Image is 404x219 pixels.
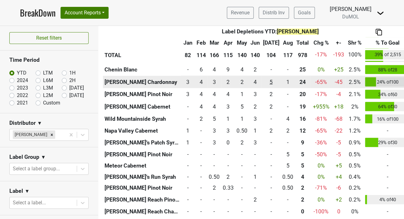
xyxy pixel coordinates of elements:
th: [PERSON_NAME] Pinot Noir [103,148,181,160]
td: 4 [195,100,207,113]
label: L3M [43,84,53,92]
div: - [183,173,193,181]
a: BreakDown [20,6,56,19]
td: 2.5 [249,136,261,148]
div: - [282,90,293,98]
td: 1.5 [207,182,221,193]
th: 19.333 [295,100,310,113]
div: - [223,161,234,169]
td: 4 [281,113,295,125]
td: 0 % [310,171,332,182]
div: 3 [209,78,220,86]
td: 0.4% [346,171,364,182]
div: 4 [209,102,220,110]
th: Jan: activate to sort column ascending [181,37,195,48]
td: 0 [181,113,195,125]
div: Remove Wilson Daniels [48,130,55,139]
div: [PERSON_NAME] [13,130,48,139]
div: - [183,161,193,169]
th: +-: activate to sort column ascending [332,37,346,48]
h3: Label [9,188,23,194]
div: 4 [196,78,206,86]
span: [PERSON_NAME] [277,28,319,35]
div: - [282,65,293,73]
td: +955 % [310,100,332,113]
td: 1.2% [346,125,364,136]
label: L2M [43,92,53,99]
td: 0 [221,160,235,171]
a: Goals [294,7,315,19]
div: - [196,150,206,158]
td: 0 [195,160,207,171]
div: - [183,150,193,158]
td: 0 [249,160,261,171]
div: 4 [209,65,220,73]
div: 1 [223,114,234,123]
div: - [223,150,234,158]
td: 5.167 [207,113,221,125]
div: 0.50 [282,173,293,181]
div: 3 [183,78,193,86]
td: 0 [181,160,195,171]
td: 0 % [310,63,332,76]
th: 16.334 [295,113,310,125]
td: 0 [235,171,249,182]
td: 0 [235,182,249,193]
td: 5 [281,160,295,171]
th: 166 [207,48,221,61]
div: - [236,150,247,158]
td: 0 [249,148,261,160]
th: 4.000 [295,171,310,182]
td: 1.333 [235,88,249,100]
td: 0.5 [281,171,295,182]
td: 3 [207,75,221,88]
div: - [263,173,279,181]
td: 3.5 [207,88,221,100]
div: 5 [236,102,247,110]
th: [PERSON_NAME] Chardonnay [103,75,181,88]
td: 2.5 [221,125,235,136]
td: -193 [332,48,346,61]
div: 1 [183,138,193,146]
span: ▼ [25,187,30,195]
th: &nbsp;: activate to sort column ascending [103,37,181,48]
td: -50 % [310,148,332,160]
th: 140 [235,48,249,61]
label: YTD [17,69,27,77]
div: 2 [263,126,279,134]
th: Mar: activate to sort column ascending [207,37,221,48]
td: 2 [261,125,281,136]
div: 19 [296,102,309,110]
label: 2023 [17,84,28,92]
td: 0 [195,136,207,148]
th: 117 [281,48,295,61]
td: 0 [181,182,195,193]
td: 2.1% [346,88,364,100]
th: May: activate to sort column ascending [235,37,249,48]
div: -45 [333,78,344,86]
div: - [263,114,279,123]
td: 2 [221,171,235,182]
div: 0 [223,138,234,146]
td: 2.5% [346,63,364,76]
td: 3.167 [207,136,221,148]
td: 2 [195,113,207,125]
h3: Time Period [9,57,89,63]
th: Meteor Cabernet [103,160,181,171]
div: 1 [183,126,193,134]
label: L6M [43,77,53,84]
td: 0.9% [346,136,364,148]
div: - [263,161,279,169]
td: 0 [221,148,235,160]
td: 0 [181,148,195,160]
td: 4 [195,75,207,88]
th: [PERSON_NAME]'s Run Syrah [103,171,181,182]
td: 0.5 [235,125,249,136]
h3: Label Group [9,154,39,160]
div: 3 [223,126,234,134]
div: 5 [263,78,279,86]
img: Copy to clipboard [376,29,382,35]
td: -71 % [310,182,332,193]
td: 0 [195,125,207,136]
div: 2 [263,102,279,110]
